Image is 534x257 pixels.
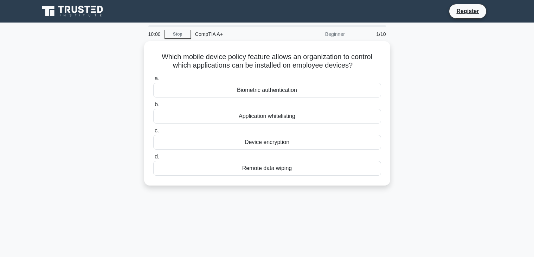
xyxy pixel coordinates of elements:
[153,161,381,176] div: Remote data wiping
[153,109,381,124] div: Application whitelisting
[155,153,159,159] span: d.
[349,27,390,41] div: 1/10
[452,7,483,15] a: Register
[155,127,159,133] span: c.
[153,83,381,98] div: Biometric authentication
[153,52,382,70] h5: Which mobile device policy feature allows an organization to control which applications can be in...
[144,27,165,41] div: 10:00
[191,27,288,41] div: CompTIA A+
[288,27,349,41] div: Beginner
[155,75,159,81] span: a.
[165,30,191,39] a: Stop
[155,101,159,107] span: b.
[153,135,381,150] div: Device encryption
